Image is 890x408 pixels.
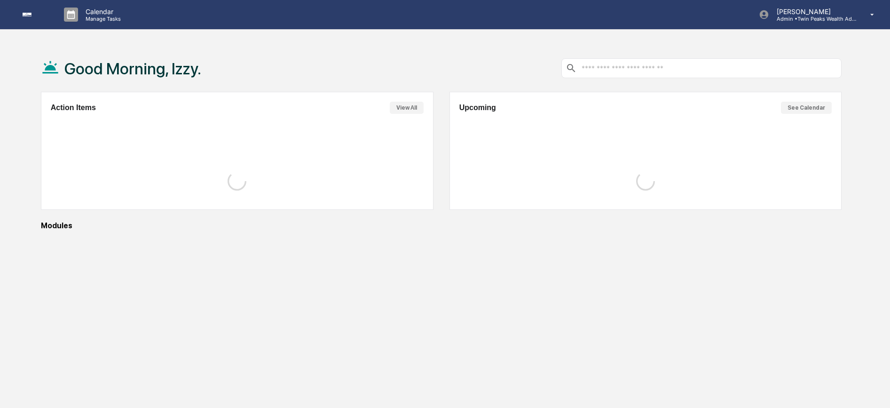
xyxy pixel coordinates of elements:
[51,104,96,112] h2: Action Items
[459,104,496,112] h2: Upcoming
[78,16,126,22] p: Manage Tasks
[769,16,857,22] p: Admin • Twin Peaks Wealth Advisors
[23,13,45,16] img: logo
[78,8,126,16] p: Calendar
[769,8,857,16] p: [PERSON_NAME]
[781,102,832,114] button: See Calendar
[41,221,842,230] div: Modules
[64,59,201,78] h1: Good Morning, Izzy.
[390,102,424,114] button: View All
